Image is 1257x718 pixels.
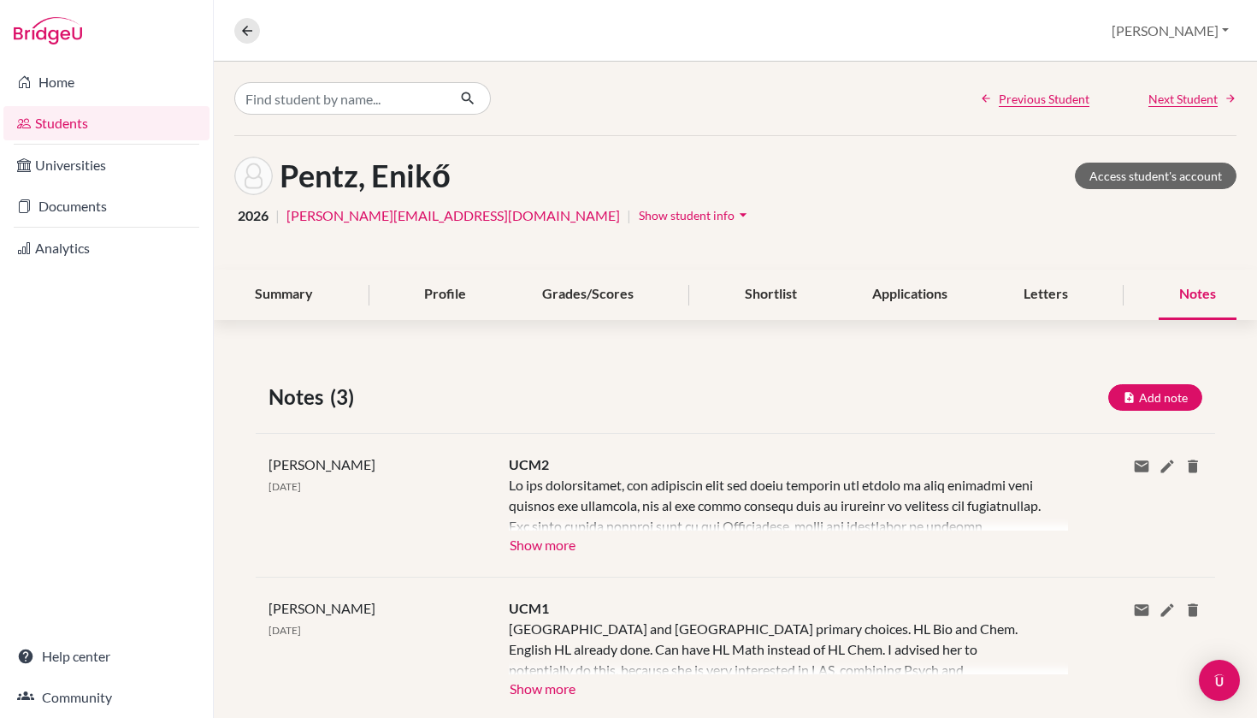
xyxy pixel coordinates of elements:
[999,90,1089,108] span: Previous Student
[238,205,269,226] span: 2026
[1148,90,1236,108] a: Next Student
[280,157,451,194] h1: Pentz, Enikő
[3,106,209,140] a: Students
[3,231,209,265] a: Analytics
[269,480,301,493] span: [DATE]
[269,382,330,412] span: Notes
[638,202,752,228] button: Show student infoarrow_drop_down
[3,65,209,99] a: Home
[509,456,549,472] span: UCM2
[1199,660,1240,701] div: Open Intercom Messenger
[3,189,209,223] a: Documents
[286,205,620,226] a: [PERSON_NAME][EMAIL_ADDRESS][DOMAIN_NAME]
[980,90,1089,108] a: Previous Student
[639,208,735,223] span: Show student info
[1104,15,1236,47] button: [PERSON_NAME]
[275,205,280,226] span: |
[522,270,654,320] div: Grades/Scores
[269,456,375,472] span: [PERSON_NAME]
[1159,270,1236,320] div: Notes
[509,475,1043,531] div: Lo ips dolorsitamet, con adipiscin elit sed doeiu temporin utl etdolo ma aliq enimadmi veni quisn...
[852,270,968,320] div: Applications
[627,205,631,226] span: |
[3,148,209,182] a: Universities
[1108,384,1202,411] button: Add note
[509,674,576,700] button: Show more
[14,17,82,45] img: Bridge-U
[735,206,752,223] i: arrow_drop_down
[509,531,576,556] button: Show more
[724,270,817,320] div: Shortlist
[269,600,375,616] span: [PERSON_NAME]
[330,382,361,412] span: (3)
[1148,90,1218,108] span: Next Student
[234,270,333,320] div: Summary
[269,624,301,637] span: [DATE]
[3,680,209,715] a: Community
[234,82,446,115] input: Find student by name...
[509,600,549,616] span: UCM1
[1075,163,1236,189] a: Access student's account
[509,619,1043,674] div: [GEOGRAPHIC_DATA] and [GEOGRAPHIC_DATA] primary choices. HL Bio and Chem. English HL already done...
[234,157,273,195] img: Enikő Pentz's avatar
[3,639,209,673] a: Help center
[1003,270,1089,320] div: Letters
[404,270,487,320] div: Profile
